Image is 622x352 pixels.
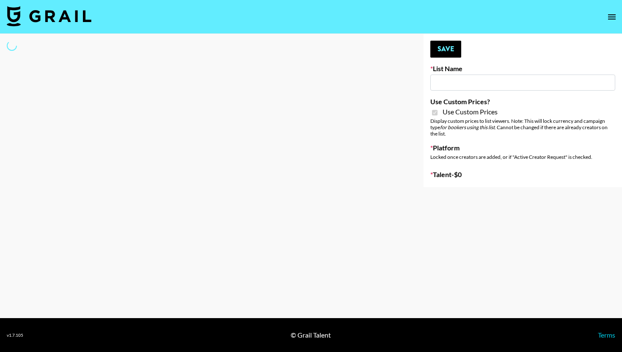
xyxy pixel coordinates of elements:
div: © Grail Talent [291,331,331,339]
label: Use Custom Prices? [430,97,615,106]
div: v 1.7.105 [7,333,23,338]
button: Save [430,41,461,58]
label: List Name [430,64,615,73]
button: open drawer [603,8,620,25]
em: for bookers using this list [440,124,495,130]
img: Grail Talent [7,6,91,26]
a: Terms [598,331,615,339]
label: Talent - $ 0 [430,170,615,179]
label: Platform [430,144,615,152]
div: Display custom prices to list viewers. Note: This will lock currency and campaign type . Cannot b... [430,118,615,137]
div: Locked once creators are added, or if "Active Creator Request" is checked. [430,154,615,160]
span: Use Custom Prices [443,108,498,116]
